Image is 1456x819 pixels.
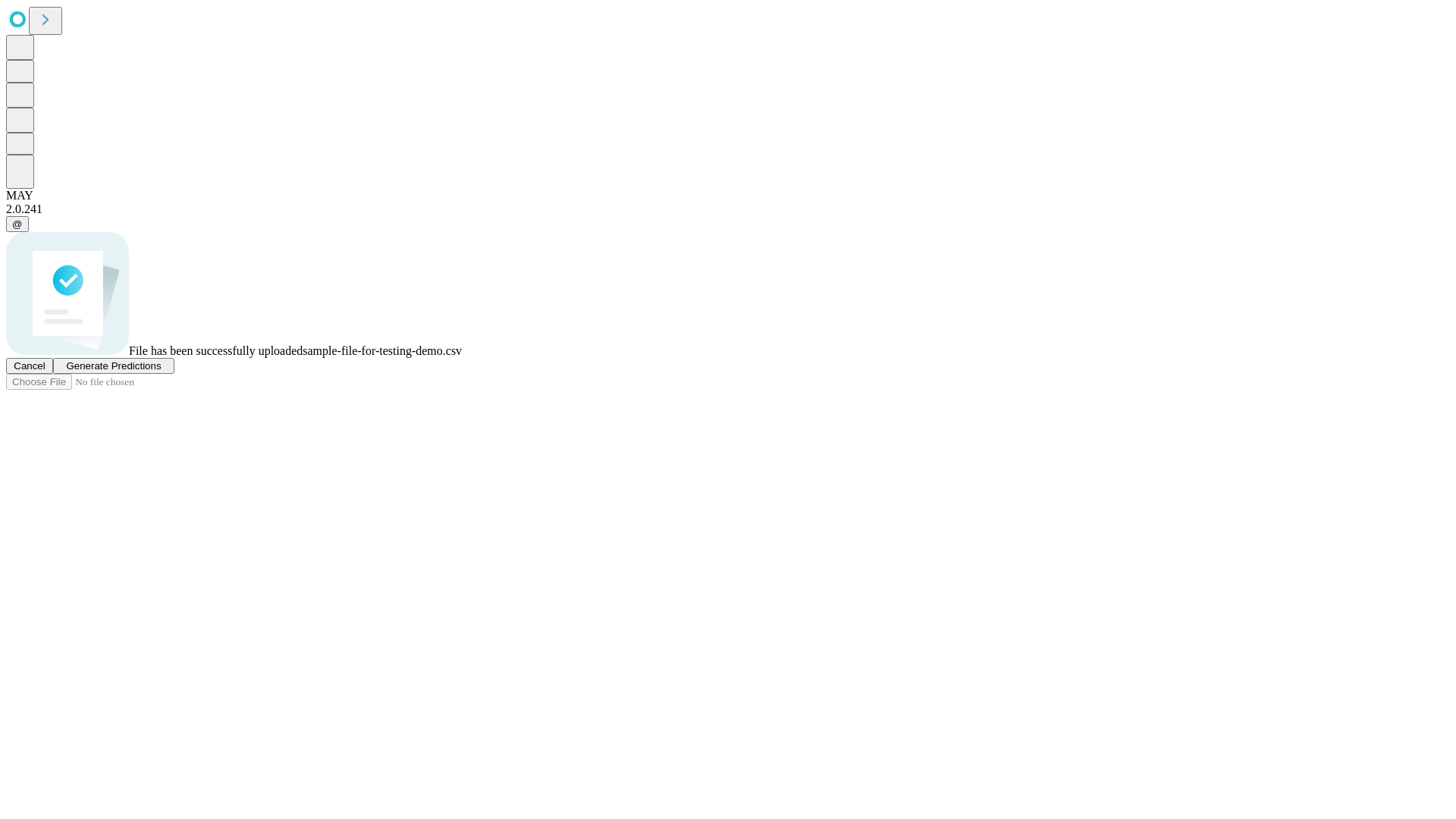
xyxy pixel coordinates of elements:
span: @ [12,218,23,230]
div: 2.0.241 [6,202,1450,216]
span: Cancel [14,360,45,372]
span: File has been successfully uploaded [129,344,303,357]
span: Generate Predictions [66,360,161,372]
div: MAY [6,189,1450,202]
button: Cancel [6,358,53,374]
span: sample-file-for-testing-demo.csv [303,344,462,357]
button: Generate Predictions [53,358,174,374]
button: @ [6,216,29,232]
